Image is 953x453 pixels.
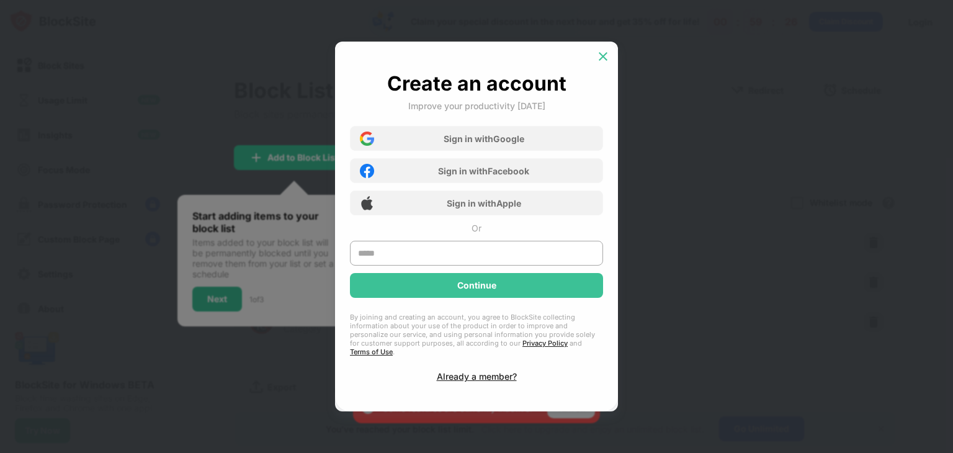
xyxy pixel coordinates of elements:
div: Sign in with Apple [447,198,521,209]
img: apple-icon.png [360,196,374,210]
a: Terms of Use [350,348,393,356]
div: Sign in with Facebook [438,166,529,176]
div: Improve your productivity [DATE] [408,101,545,111]
a: Privacy Policy [522,339,568,348]
div: Already a member? [437,371,517,382]
img: google-icon.png [360,132,374,146]
img: facebook-icon.png [360,164,374,178]
div: Or [472,223,481,233]
div: By joining and creating an account, you agree to BlockSite collecting information about your use ... [350,313,603,356]
div: Sign in with Google [444,133,524,144]
div: Continue [457,280,496,290]
div: Create an account [387,71,566,96]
